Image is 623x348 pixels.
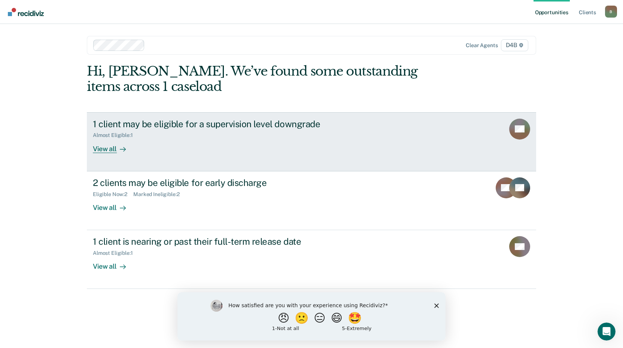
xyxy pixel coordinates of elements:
[93,177,356,188] div: 2 clients may be eligible for early discharge
[87,64,446,94] div: Hi, [PERSON_NAME]. We’ve found some outstanding items across 1 caseload
[93,236,356,247] div: 1 client is nearing or past their full-term release date
[87,112,536,171] a: 1 client may be eligible for a supervision level downgradeAlmost Eligible:1View all
[93,119,356,129] div: 1 client may be eligible for a supervision level downgrade
[87,230,536,289] a: 1 client is nearing or past their full-term release dateAlmost Eligible:1View all
[87,171,536,230] a: 2 clients may be eligible for early dischargeEligible Now:2Marked Ineligible:2View all
[598,323,616,341] iframe: Intercom live chat
[93,138,135,153] div: View all
[93,250,139,256] div: Almost Eligible : 1
[605,6,617,18] div: B
[501,39,528,51] span: D4B
[466,42,498,49] div: Clear agents
[93,191,133,198] div: Eligible Now : 2
[8,8,44,16] img: Recidiviz
[605,6,617,18] button: Profile dropdown button
[133,191,185,198] div: Marked Ineligible : 2
[93,132,139,138] div: Almost Eligible : 1
[93,197,135,212] div: View all
[177,292,446,341] iframe: Survey by Kim from Recidiviz
[93,256,135,271] div: View all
